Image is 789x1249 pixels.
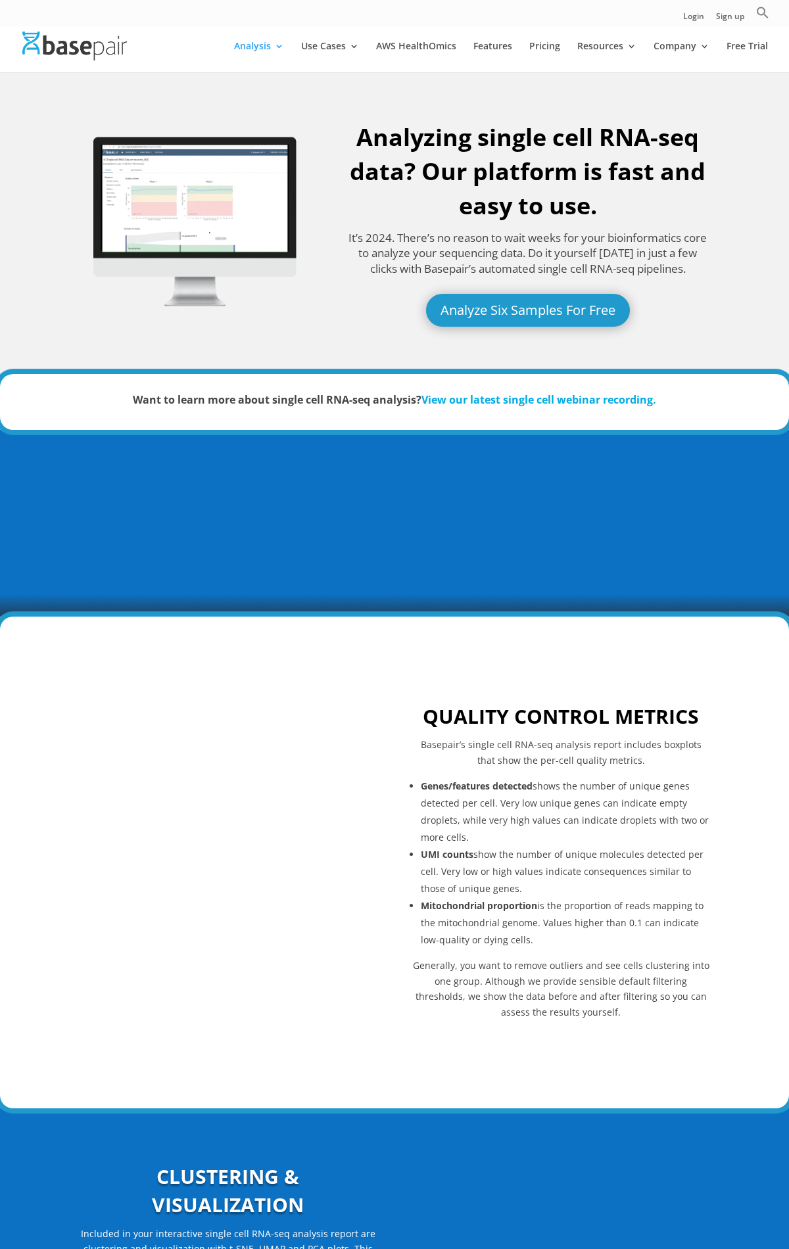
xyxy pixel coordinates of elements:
[756,6,769,19] svg: Search
[350,121,705,222] strong: Analyzing single cell RNA-seq data? Our platform is fast and easy to use.
[421,392,656,407] a: View our latest single cell webinar recording.
[683,12,704,26] a: Login
[421,780,533,792] b: Genes/features detected
[421,738,702,766] span: Basepair’s single cell RNA-seq analysis report includes boxplots that show the per-cell quality m...
[421,848,704,895] span: show the number of unique molecules detected per cell. Very low or high values indicate consequen...
[529,41,560,72] a: Pricing
[473,41,512,72] a: Features
[133,392,656,407] strong: Want to learn more about single cell RNA-seq analysis?
[421,899,537,912] b: Mitochondrial proportion
[234,41,284,72] a: Analysis
[423,703,699,730] strong: QUALITY CONTROL METRICS
[301,41,359,72] a: Use Cases
[421,780,709,843] span: shows the number of unique genes detected per cell. Very low unique genes can indicate empty drop...
[376,41,456,72] a: AWS HealthOmics
[413,959,709,1018] span: Generally, you want to remove outliers and see cells clustering into one group. Although we provi...
[421,899,704,946] span: is the proportion of reads mapping to the mitochondrial genome. Values higher than 0.1 can indica...
[22,32,127,60] img: Basepair
[348,230,707,277] span: It’s 2024. There’s no reason to wait weeks for your bioinformatics core to analyze your sequencin...
[654,41,709,72] a: Company
[756,6,769,26] a: Search Icon Link
[421,848,473,860] b: UMI counts
[727,41,768,72] a: Free Trial
[152,1163,304,1219] strong: CLUSTERING & VISUALIZATION
[716,12,744,26] a: Sign up
[426,294,630,327] a: Analyze Six Samples For Free
[577,41,636,72] a: Resources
